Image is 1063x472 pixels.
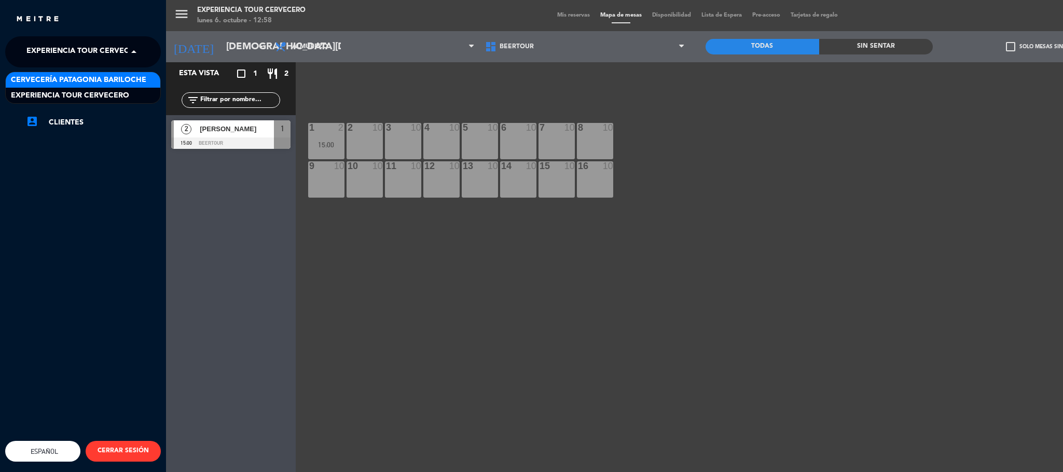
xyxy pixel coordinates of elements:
button: CERRAR SESIÓN [86,441,161,462]
span: 1 [281,122,284,135]
i: crop_square [235,67,247,80]
i: account_box [26,115,38,128]
span: 2 [284,68,288,80]
span: Cervecería Patagonia Bariloche [11,74,146,86]
span: 1 [253,68,257,80]
span: 2 [181,124,191,134]
div: Esta vista [171,67,241,80]
img: MEITRE [16,16,60,23]
input: Filtrar por nombre... [199,94,280,106]
i: filter_list [187,94,199,106]
span: [PERSON_NAME] [200,123,274,134]
span: Experiencia Tour Cervecero [11,90,129,102]
span: Experiencia Tour Cervecero [26,41,145,63]
a: account_boxClientes [26,116,161,129]
span: Español [28,448,58,455]
i: restaurant [266,67,279,80]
